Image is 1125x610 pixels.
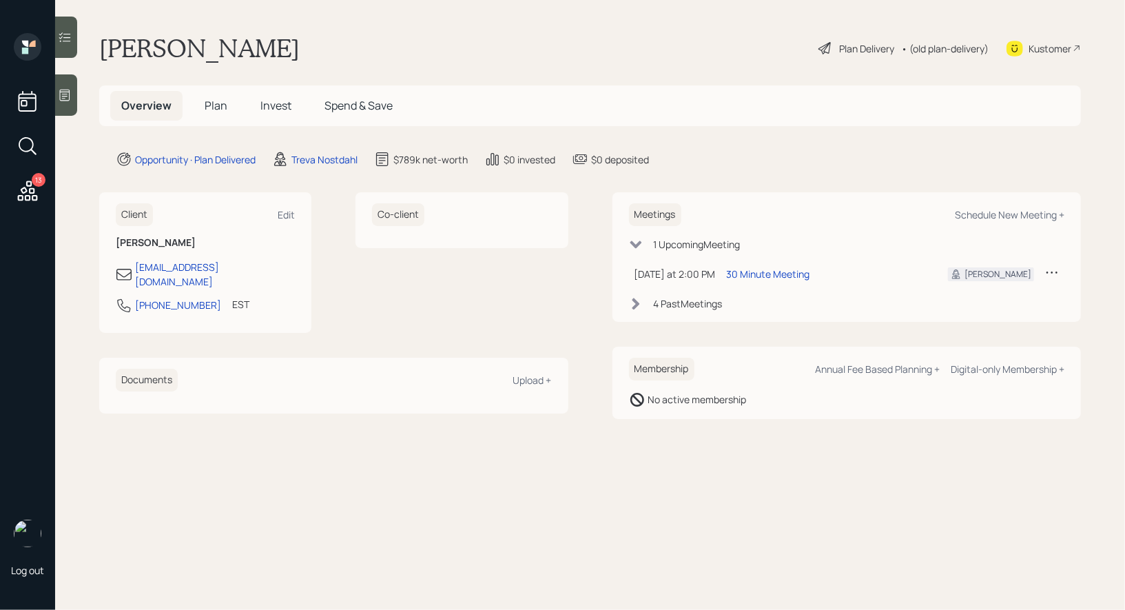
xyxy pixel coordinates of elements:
[116,369,178,392] h6: Documents
[135,260,295,289] div: [EMAIL_ADDRESS][DOMAIN_NAME]
[727,267,810,281] div: 30 Minute Meeting
[232,297,249,312] div: EST
[839,41,894,56] div: Plan Delivery
[278,208,295,221] div: Edit
[14,520,41,547] img: treva-nostdahl-headshot.png
[654,296,723,311] div: 4 Past Meeting s
[11,564,44,577] div: Log out
[629,358,694,380] h6: Membership
[513,374,552,387] div: Upload +
[205,98,227,113] span: Plan
[135,298,221,312] div: [PHONE_NUMBER]
[121,98,172,113] span: Overview
[1029,41,1071,56] div: Kustomer
[591,152,649,167] div: $0 deposited
[135,152,256,167] div: Opportunity · Plan Delivered
[964,268,1031,281] div: [PERSON_NAME]
[116,237,295,249] h6: [PERSON_NAME]
[815,363,940,376] div: Annual Fee Based Planning +
[372,203,424,226] h6: Co-client
[393,152,468,167] div: $789k net-worth
[291,152,358,167] div: Treva Nostdahl
[901,41,989,56] div: • (old plan-delivery)
[32,173,45,187] div: 13
[955,208,1064,221] div: Schedule New Meeting +
[99,33,300,63] h1: [PERSON_NAME]
[654,237,741,252] div: 1 Upcoming Meeting
[648,392,747,407] div: No active membership
[951,363,1064,376] div: Digital-only Membership +
[260,98,291,113] span: Invest
[634,267,716,281] div: [DATE] at 2:00 PM
[629,203,681,226] h6: Meetings
[116,203,153,226] h6: Client
[324,98,393,113] span: Spend & Save
[504,152,555,167] div: $0 invested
